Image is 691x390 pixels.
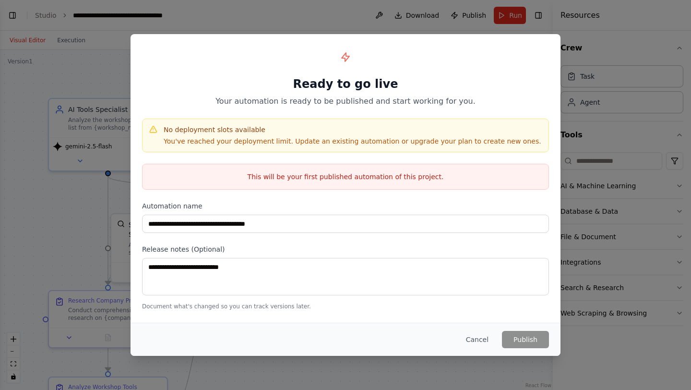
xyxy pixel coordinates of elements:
[164,136,541,146] p: You've reached your deployment limit. Update an existing automation or upgrade your plan to creat...
[164,125,541,134] h4: No deployment slots available
[142,96,549,107] p: Your automation is ready to be published and start working for you.
[502,331,549,348] button: Publish
[143,172,548,182] p: This will be your first published automation of this project.
[142,244,549,254] label: Release notes (Optional)
[142,303,549,310] p: Document what's changed so you can track versions later.
[142,201,549,211] label: Automation name
[458,331,496,348] button: Cancel
[142,76,549,92] h1: Ready to go live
